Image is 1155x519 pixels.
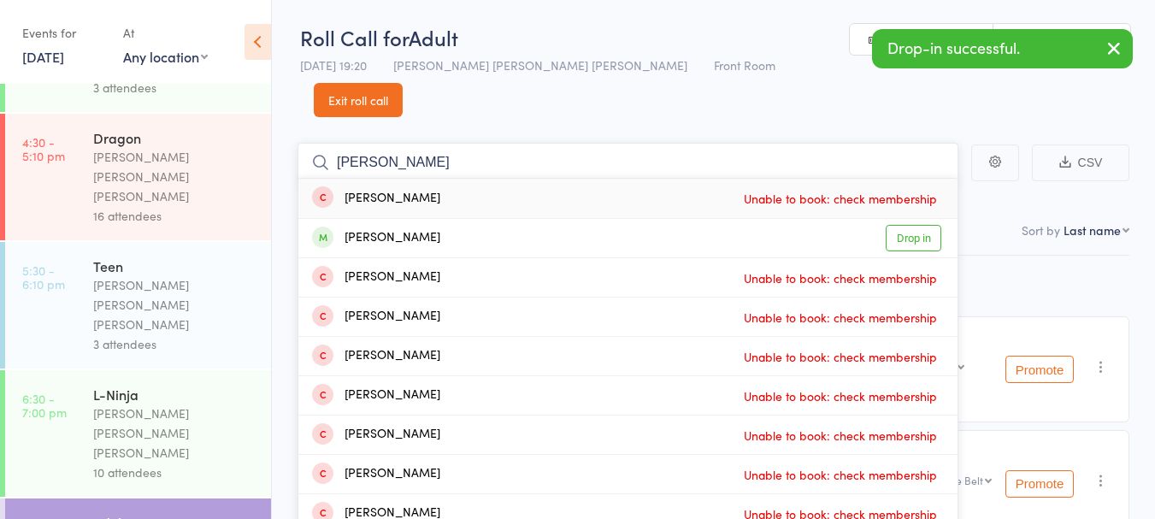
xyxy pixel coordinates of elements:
div: [PERSON_NAME] [312,307,440,327]
span: Unable to book: check membership [740,304,941,330]
a: 5:30 -6:10 pmTeen[PERSON_NAME] [PERSON_NAME] [PERSON_NAME]3 attendees [5,242,271,369]
div: Green-White Belt [900,475,983,486]
a: [DATE] [22,47,64,66]
button: Promote [1005,356,1074,383]
div: 10 attendees [93,463,256,482]
div: Last name [1064,221,1121,239]
div: Events for [22,19,106,47]
span: Roll Call for [300,23,409,51]
a: Exit roll call [314,83,403,117]
time: 4:30 - 5:10 pm [22,135,65,162]
button: CSV [1032,144,1129,181]
div: [PERSON_NAME] [312,386,440,405]
div: Teen [93,257,256,275]
div: [PERSON_NAME] [312,189,440,209]
div: 3 attendees [93,334,256,354]
span: Unable to book: check membership [740,383,941,409]
div: [PERSON_NAME] [PERSON_NAME] [PERSON_NAME] [93,275,256,334]
span: Unable to book: check membership [740,344,941,369]
span: Unable to book: check membership [740,422,941,448]
time: 5:30 - 6:10 pm [22,263,65,291]
div: L-Ninja [93,385,256,404]
div: Drop-in successful. [872,29,1133,68]
time: 6:30 - 7:00 pm [22,392,67,419]
input: Search by name [298,143,958,182]
a: 4:30 -5:10 pmDragon[PERSON_NAME] [PERSON_NAME] [PERSON_NAME]16 attendees [5,114,271,240]
a: Drop in [886,225,941,251]
span: Unable to book: check membership [740,265,941,291]
label: Sort by [1022,221,1060,239]
div: [PERSON_NAME] [312,425,440,445]
div: At [123,19,208,47]
div: [PERSON_NAME] [PERSON_NAME] [PERSON_NAME] [93,404,256,463]
span: Unable to book: check membership [740,186,941,211]
div: 16 attendees [93,206,256,226]
span: [DATE] 19:20 [300,56,367,74]
div: [PERSON_NAME] [312,228,440,248]
div: Dragon [93,128,256,147]
div: [PERSON_NAME] [312,268,440,287]
div: 3 attendees [93,78,256,97]
div: [PERSON_NAME] [PERSON_NAME] [PERSON_NAME] [93,147,256,206]
span: Unable to book: check membership [740,462,941,487]
span: Front Room [714,56,775,74]
div: [PERSON_NAME] [312,346,440,366]
a: 6:30 -7:00 pmL-Ninja[PERSON_NAME] [PERSON_NAME] [PERSON_NAME]10 attendees [5,370,271,497]
div: [PERSON_NAME] [312,464,440,484]
div: Any location [123,47,208,66]
span: Adult [409,23,458,51]
button: Promote [1005,470,1074,498]
span: [PERSON_NAME] [PERSON_NAME] [PERSON_NAME] [393,56,687,74]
